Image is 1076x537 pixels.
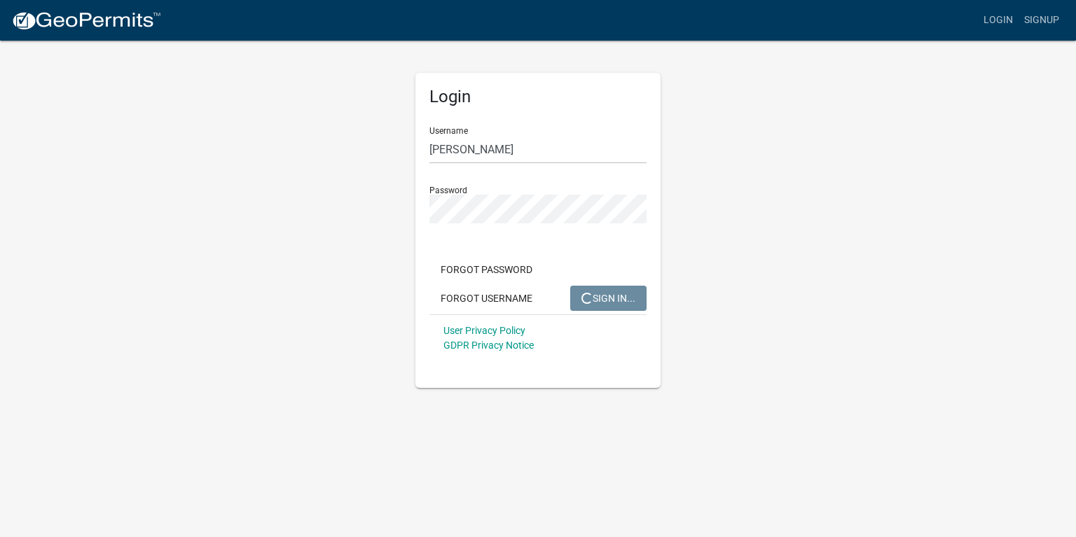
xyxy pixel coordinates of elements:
a: User Privacy Policy [443,325,525,336]
span: SIGN IN... [581,292,635,303]
a: Signup [1019,7,1065,34]
a: GDPR Privacy Notice [443,340,534,351]
button: Forgot Password [429,257,544,282]
h5: Login [429,87,647,107]
button: Forgot Username [429,286,544,311]
button: SIGN IN... [570,286,647,311]
a: Login [978,7,1019,34]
